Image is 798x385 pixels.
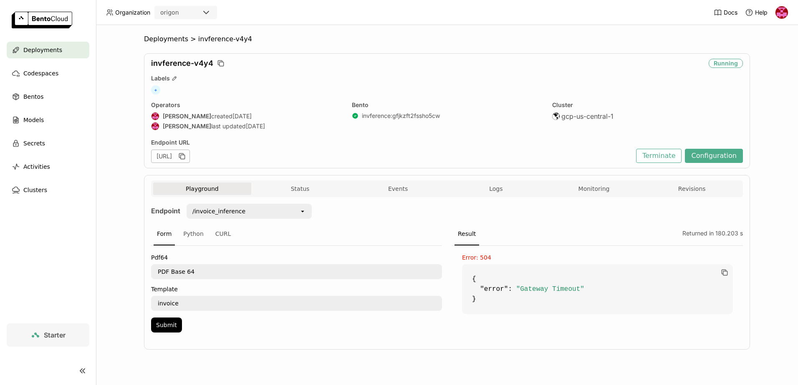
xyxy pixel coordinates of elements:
div: /invoice_inference [192,207,245,215]
span: "Gateway Timeout" [516,285,584,293]
a: Docs [714,8,737,17]
nav: Breadcrumbs navigation [144,35,750,43]
span: Help [755,9,768,16]
span: Organization [115,9,150,16]
label: Pdf64 [151,254,442,261]
button: Playground [153,182,251,195]
div: Endpoint URL [151,139,632,146]
div: origon [160,8,179,17]
a: Clusters [7,182,89,198]
a: Bentos [7,88,89,105]
span: Starter [44,331,66,339]
div: Operators [151,101,342,109]
button: Events [349,182,447,195]
a: invference:gfjkzft2fssho5cw [362,112,440,120]
img: Bento ML [152,112,159,120]
div: Form [154,223,175,245]
img: Bento ML [152,122,159,130]
span: Bentos [23,92,43,102]
a: Activities [7,158,89,175]
strong: [PERSON_NAME] [163,112,211,120]
span: Error: 504 [462,254,491,261]
span: gcp-us-central-1 [561,112,614,120]
span: { [472,275,476,283]
span: [DATE] [232,112,252,120]
div: [URL] [151,150,190,163]
span: Deployments [23,45,62,55]
div: Running [709,59,743,68]
span: invference-v4y4 [198,35,252,43]
span: Activities [23,162,50,172]
span: : [508,285,512,293]
a: Starter [7,323,89,347]
button: Terminate [636,149,682,163]
span: [DATE] [246,122,265,130]
span: + [151,85,160,95]
textarea: PDF Base 64 [152,265,441,278]
button: Status [251,182,349,195]
a: Deployments [7,42,89,58]
div: last updated [151,122,342,130]
button: Configuration [685,149,743,163]
div: CURL [212,223,235,245]
div: Help [745,8,768,17]
span: Docs [724,9,737,16]
div: Result [455,223,479,245]
a: Codespaces [7,65,89,82]
img: Bento ML [775,6,788,19]
div: Cluster [552,101,743,109]
label: Template [151,286,442,292]
img: logo [12,12,72,28]
span: Deployments [144,35,188,43]
span: Codespaces [23,68,58,78]
button: Revisions [643,182,741,195]
svg: open [299,208,306,215]
a: Models [7,112,89,128]
button: Logs [447,182,545,195]
textarea: invoice [152,297,441,310]
input: Selected origon. [180,9,181,17]
div: Returned in 180.203 s [679,223,743,245]
span: Models [23,115,44,125]
span: invference-v4y4 [151,59,213,68]
strong: Endpoint [151,207,180,215]
div: Bento [352,101,543,109]
span: "error" [480,285,508,293]
div: created [151,112,342,120]
span: > [188,35,198,43]
input: Selected /invoice_inference. [246,207,247,215]
span: } [472,295,476,303]
button: Submit [151,317,182,332]
strong: [PERSON_NAME] [163,122,211,130]
div: Labels [151,75,743,82]
span: Secrets [23,138,45,148]
a: Secrets [7,135,89,152]
button: Monitoring [545,182,643,195]
div: Python [180,223,207,245]
span: Clusters [23,185,47,195]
